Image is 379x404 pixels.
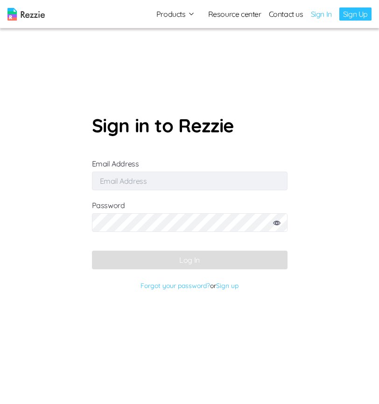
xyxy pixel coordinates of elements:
label: Password [92,201,288,241]
button: Products [156,8,195,20]
p: or [92,279,288,293]
a: Sign Up [339,7,372,21]
a: Forgot your password? [140,281,210,290]
p: Sign in to Rezzie [92,111,288,139]
input: Password [92,213,288,232]
a: Sign In [311,8,332,20]
img: logo [7,8,45,21]
input: Email Address [92,172,288,190]
a: Resource center [208,8,261,20]
label: Email Address [92,159,288,186]
button: Log In [92,251,288,269]
a: Contact us [269,8,303,20]
a: Sign up [216,281,239,290]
